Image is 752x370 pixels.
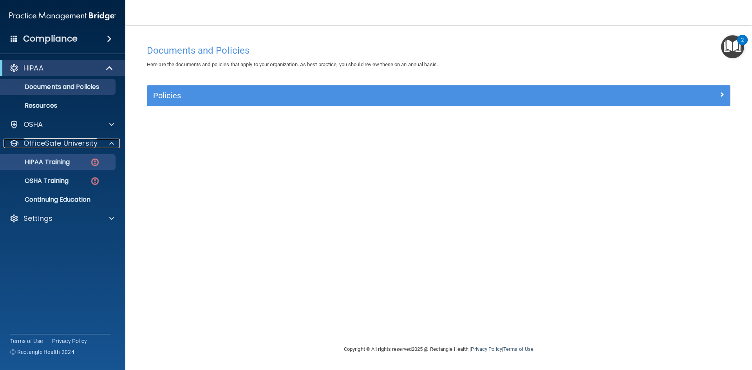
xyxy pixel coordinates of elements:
[23,63,43,73] p: HIPAA
[5,196,112,204] p: Continuing Education
[5,177,69,185] p: OSHA Training
[147,45,730,56] h4: Documents and Policies
[721,35,744,58] button: Open Resource Center, 2 new notifications
[5,102,112,110] p: Resources
[9,139,114,148] a: OfficeSafe University
[503,346,533,352] a: Terms of Use
[90,157,100,167] img: danger-circle.6113f641.png
[741,40,744,50] div: 2
[10,337,43,345] a: Terms of Use
[153,91,578,100] h5: Policies
[9,63,114,73] a: HIPAA
[23,120,43,129] p: OSHA
[153,89,724,102] a: Policies
[147,61,438,67] span: Here are the documents and policies that apply to your organization. As best practice, you should...
[471,346,502,352] a: Privacy Policy
[23,139,98,148] p: OfficeSafe University
[10,348,74,356] span: Ⓒ Rectangle Health 2024
[5,158,70,166] p: HIPAA Training
[9,120,114,129] a: OSHA
[23,214,52,223] p: Settings
[90,176,100,186] img: danger-circle.6113f641.png
[52,337,87,345] a: Privacy Policy
[23,33,78,44] h4: Compliance
[296,337,582,362] div: Copyright © All rights reserved 2025 @ Rectangle Health | |
[9,8,116,24] img: PMB logo
[5,83,112,91] p: Documents and Policies
[9,214,114,223] a: Settings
